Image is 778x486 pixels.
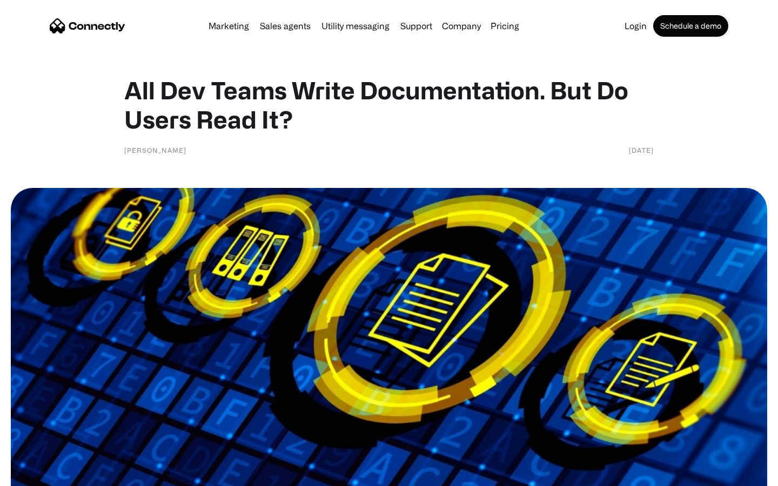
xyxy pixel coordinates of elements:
[486,22,524,30] a: Pricing
[22,467,65,482] ul: Language list
[124,145,186,156] div: [PERSON_NAME]
[442,18,481,33] div: Company
[256,22,315,30] a: Sales agents
[629,145,654,156] div: [DATE]
[204,22,253,30] a: Marketing
[124,76,654,134] h1: All Dev Teams Write Documentation. But Do Users Read It?
[620,22,651,30] a: Login
[317,22,394,30] a: Utility messaging
[11,467,65,482] aside: Language selected: English
[396,22,437,30] a: Support
[653,15,728,37] a: Schedule a demo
